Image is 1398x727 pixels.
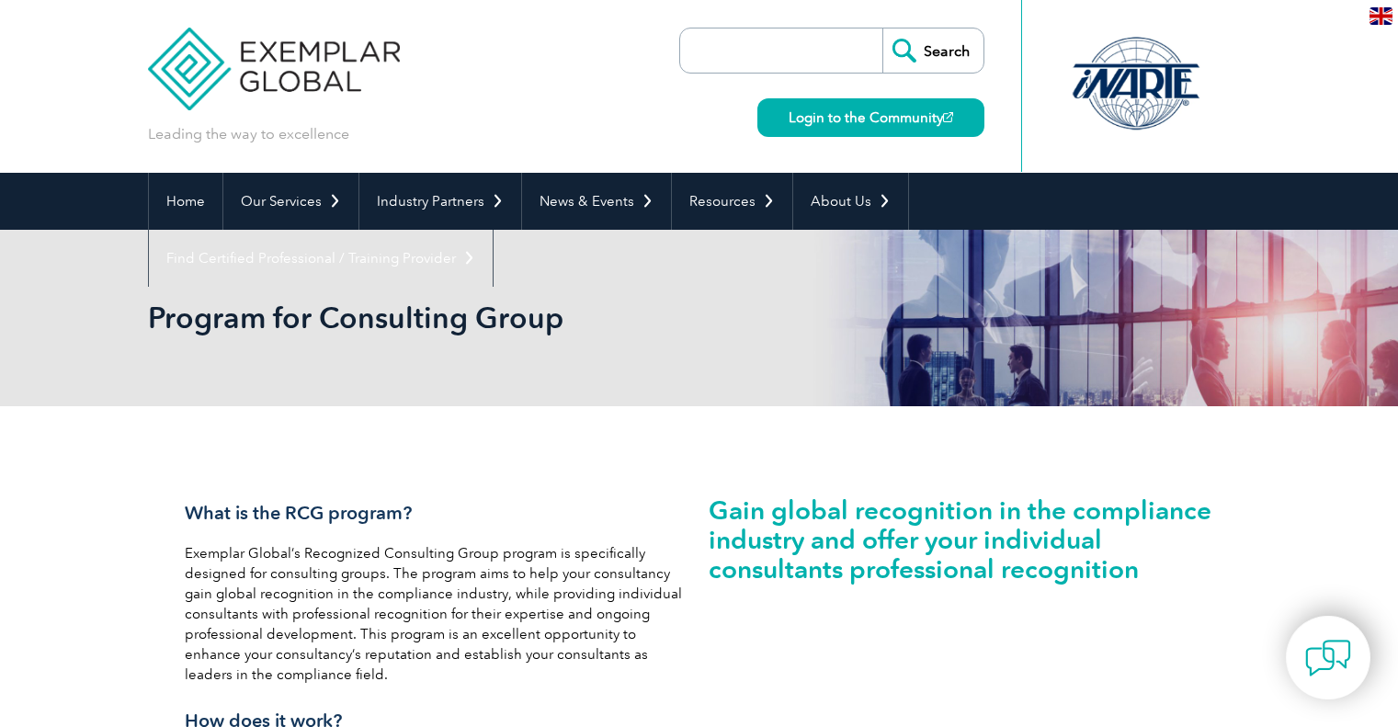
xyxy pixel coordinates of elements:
a: About Us [793,173,908,230]
h2: Gain global recognition in the compliance industry and offer your individual consultants professi... [709,495,1214,584]
p: Exemplar Global’s Recognized Consulting Group program is specifically designed for consulting gro... [185,543,690,685]
img: contact-chat.png [1305,635,1351,681]
img: open_square.png [943,112,953,122]
a: Industry Partners [359,173,521,230]
a: Find Certified Professional / Training Provider [149,230,493,287]
h2: Program for Consulting Group [148,303,920,333]
a: Login to the Community [757,98,984,137]
input: Search [882,28,983,73]
a: Home [149,173,222,230]
a: Our Services [223,173,358,230]
p: Leading the way to excellence [148,124,349,144]
a: Resources [672,173,792,230]
span: What is the RCG program? [185,502,412,524]
img: en [1370,7,1392,25]
a: News & Events [522,173,671,230]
